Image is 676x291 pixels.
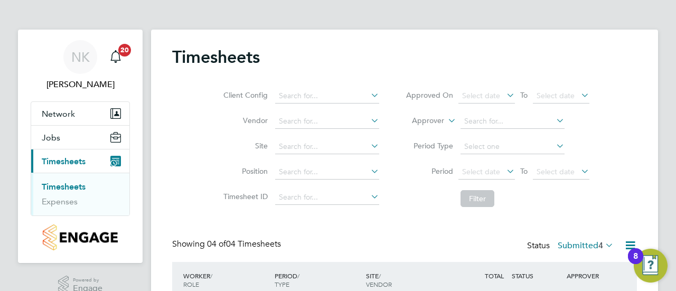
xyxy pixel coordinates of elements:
label: Vendor [220,116,268,125]
span: Select date [537,91,575,100]
span: 20 [118,44,131,57]
button: Open Resource Center, 8 new notifications [634,249,668,283]
span: Jobs [42,133,60,143]
button: Filter [461,190,494,207]
span: 4 [598,240,603,251]
span: NK [71,50,90,64]
label: Client Config [220,90,268,100]
span: TOTAL [485,271,504,280]
label: Submitted [558,240,614,251]
button: Network [31,102,129,125]
button: Timesheets [31,149,129,173]
input: Select one [461,139,565,154]
input: Search for... [275,190,379,205]
span: Network [42,109,75,119]
label: Period Type [406,141,453,151]
span: Select date [537,167,575,176]
a: Expenses [42,196,78,206]
label: Approved On [406,90,453,100]
div: APPROVER [564,266,619,285]
span: To [517,88,531,102]
span: / [297,271,299,280]
label: Position [220,166,268,176]
nav: Main navigation [18,30,143,263]
span: TYPE [275,280,289,288]
a: Timesheets [42,182,86,192]
a: Go to home page [31,224,130,250]
label: Site [220,141,268,151]
input: Search for... [275,89,379,104]
a: 20 [105,40,126,74]
span: 04 Timesheets [207,239,281,249]
label: Period [406,166,453,176]
h2: Timesheets [172,46,260,68]
label: Timesheet ID [220,192,268,201]
div: Timesheets [31,173,129,215]
span: / [379,271,381,280]
input: Search for... [275,165,379,180]
img: countryside-properties-logo-retina.png [43,224,117,250]
input: Search for... [275,114,379,129]
span: / [210,271,212,280]
label: Approver [397,116,444,126]
span: Neil Kendrick [31,78,130,91]
span: To [517,164,531,178]
button: Jobs [31,126,129,149]
span: ROLE [183,280,199,288]
span: Select date [462,91,500,100]
span: Powered by [73,276,102,285]
div: Showing [172,239,283,250]
span: VENDOR [366,280,392,288]
input: Search for... [275,139,379,154]
span: 04 of [207,239,226,249]
span: Select date [462,167,500,176]
div: 8 [633,256,638,270]
input: Search for... [461,114,565,129]
span: Timesheets [42,156,86,166]
div: Status [527,239,616,254]
div: STATUS [509,266,564,285]
a: NK[PERSON_NAME] [31,40,130,91]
